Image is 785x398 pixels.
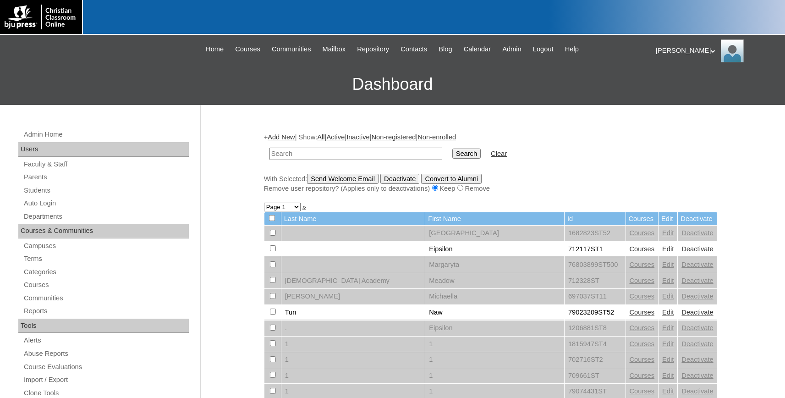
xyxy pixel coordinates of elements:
[264,184,718,193] div: Remove user repository? (Applies only to deactivations) Keep Remove
[401,44,427,55] span: Contacts
[417,133,456,141] a: Non-enrolled
[23,335,189,346] a: Alerts
[681,309,713,316] a: Deactivate
[681,229,713,237] a: Deactivate
[269,148,442,160] input: Search
[502,44,522,55] span: Admin
[18,319,189,333] div: Tools
[630,340,655,348] a: Courses
[681,245,713,253] a: Deactivate
[23,211,189,222] a: Departments
[662,324,674,332] a: Edit
[626,212,659,226] td: Courses
[681,324,713,332] a: Deactivate
[533,44,554,55] span: Logout
[281,273,425,289] td: [DEMOGRAPHIC_DATA] Academy
[5,64,780,105] h3: Dashboard
[23,374,189,386] a: Import / Export
[565,368,626,384] td: 709661ST
[357,44,389,55] span: Repository
[5,5,77,29] img: logo-white.png
[302,203,306,210] a: »
[23,253,189,265] a: Terms
[18,142,189,157] div: Users
[662,340,674,348] a: Edit
[681,356,713,363] a: Deactivate
[662,309,674,316] a: Edit
[425,289,564,304] td: Michaella
[346,133,370,141] a: Inactive
[459,44,495,55] a: Calendar
[662,277,674,284] a: Edit
[565,352,626,368] td: 702716ST2
[23,279,189,291] a: Courses
[281,321,425,336] td: .
[565,289,626,304] td: 697037ST11
[281,212,425,226] td: Last Name
[371,133,416,141] a: Non-registered
[23,129,189,140] a: Admin Home
[264,133,718,193] div: + | Show: | | | |
[630,229,655,237] a: Courses
[317,133,324,141] a: All
[318,44,351,55] a: Mailbox
[656,39,776,62] div: [PERSON_NAME]
[434,44,456,55] a: Blog
[425,368,564,384] td: 1
[425,257,564,273] td: Margaryta
[565,337,626,352] td: 1815947ST4
[18,224,189,238] div: Courses & Communities
[498,44,526,55] a: Admin
[439,44,452,55] span: Blog
[491,150,507,157] a: Clear
[425,321,564,336] td: Eipsilon
[23,361,189,373] a: Course Evaluations
[528,44,558,55] a: Logout
[23,293,189,304] a: Communities
[452,149,481,159] input: Search
[681,340,713,348] a: Deactivate
[681,372,713,379] a: Deactivate
[721,39,744,62] img: Karen Lawton
[565,321,626,336] td: 1206881ST8
[272,44,311,55] span: Communities
[630,245,655,253] a: Courses
[662,387,674,395] a: Edit
[662,229,674,237] a: Edit
[396,44,432,55] a: Contacts
[464,44,491,55] span: Calendar
[235,44,260,55] span: Courses
[681,277,713,284] a: Deactivate
[565,226,626,241] td: 1682823ST52
[560,44,583,55] a: Help
[662,372,674,379] a: Edit
[425,273,564,289] td: Meadow
[425,337,564,352] td: 1
[565,273,626,289] td: 712328ST
[268,133,295,141] a: Add New
[565,242,626,257] td: 712117ST1
[565,305,626,321] td: 79023209ST52
[352,44,394,55] a: Repository
[23,198,189,209] a: Auto Login
[23,185,189,196] a: Students
[281,337,425,352] td: 1
[23,240,189,252] a: Campuses
[281,289,425,304] td: [PERSON_NAME]
[231,44,265,55] a: Courses
[425,242,564,257] td: Eipsilon
[23,348,189,359] a: Abuse Reports
[425,212,564,226] td: First Name
[425,226,564,241] td: [GEOGRAPHIC_DATA]
[630,372,655,379] a: Courses
[23,305,189,317] a: Reports
[662,261,674,268] a: Edit
[281,368,425,384] td: 1
[678,212,717,226] td: Deactivate
[281,305,425,321] td: Tun
[630,387,655,395] a: Courses
[201,44,228,55] a: Home
[662,293,674,300] a: Edit
[630,324,655,332] a: Courses
[281,352,425,368] td: 1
